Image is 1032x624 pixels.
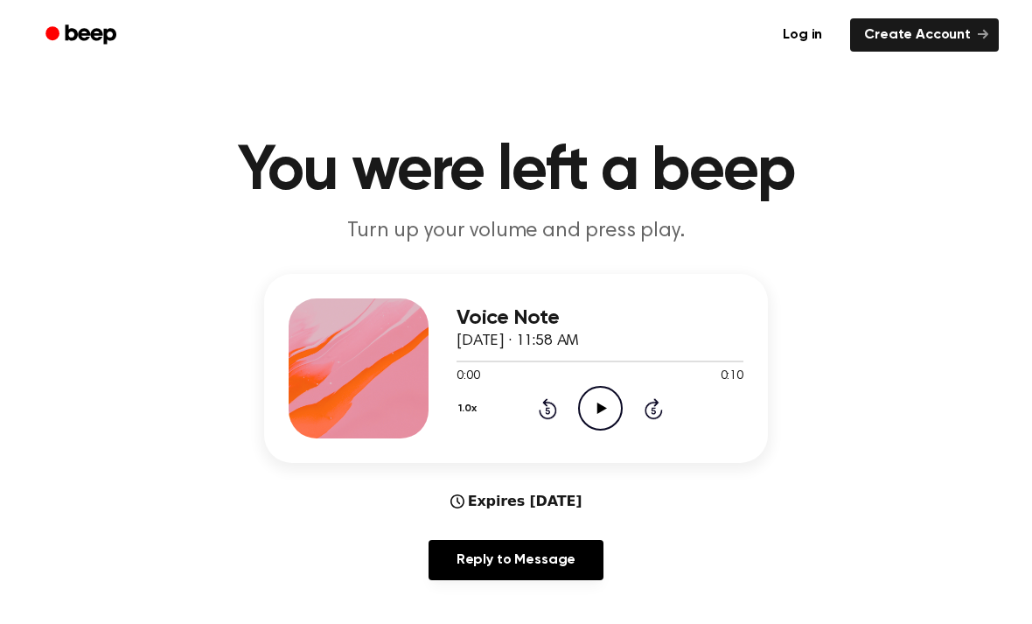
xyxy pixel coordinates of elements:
[457,306,743,330] h3: Voice Note
[457,333,579,349] span: [DATE] · 11:58 AM
[721,368,743,386] span: 0:10
[765,15,840,55] a: Log in
[457,394,483,424] button: 1.0x
[850,18,999,52] a: Create Account
[457,368,479,386] span: 0:00
[450,491,582,512] div: Expires [DATE]
[180,217,852,246] p: Turn up your volume and press play.
[68,140,964,203] h1: You were left a beep
[33,18,132,53] a: Beep
[429,540,603,580] a: Reply to Message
